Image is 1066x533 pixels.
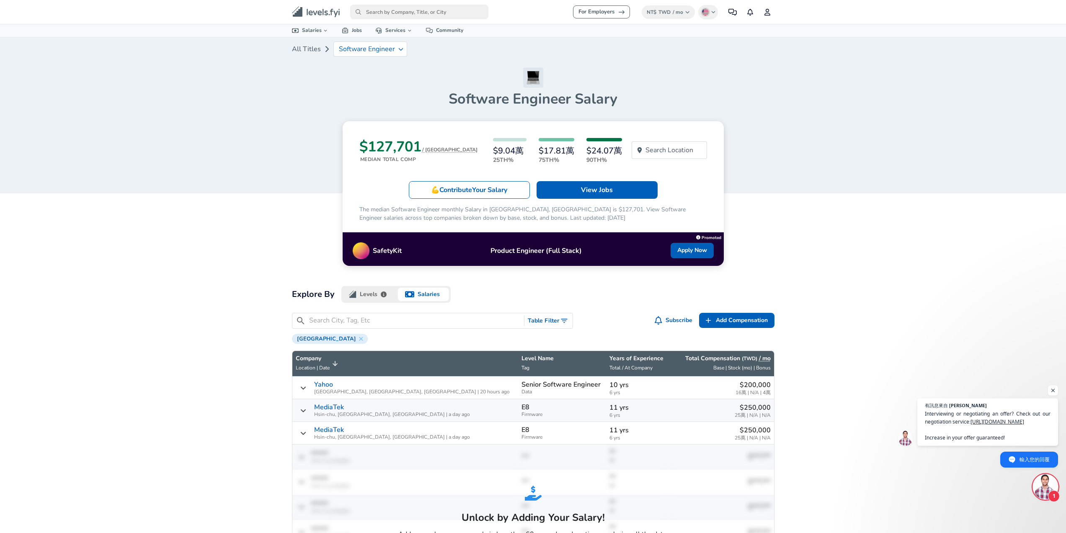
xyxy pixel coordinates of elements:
span: Base | Stock (mo) | Bonus [713,364,771,371]
span: 16萬 | N/A | 4萬 [736,390,771,395]
p: Total Compensation [685,354,771,363]
p: E8 [521,403,529,411]
p: 11 yrs [609,403,665,413]
button: / [GEOGRAPHIC_DATA] [422,147,478,153]
button: / mo [759,354,771,363]
p: Senior Software Engineer [521,381,601,388]
p: 💪 Contribute [431,185,507,195]
span: [PERSON_NAME] [949,403,987,408]
div: 打開聊天 [1033,474,1058,499]
span: 有訊息來自 [925,403,948,408]
span: 1 [1048,490,1060,502]
button: Subscribe [653,313,696,328]
a: For Employers [573,5,630,18]
span: CompanyLocation | Date [296,354,341,373]
a: MediaTek [314,403,344,411]
a: Add Compensation [699,313,774,328]
h6: $9.04萬 [493,146,527,156]
a: Apply Now [671,243,714,258]
a: Promoted [696,233,721,241]
img: English (US) [702,9,709,16]
span: Hsin-chu, [GEOGRAPHIC_DATA], [GEOGRAPHIC_DATA] | a day ago [314,412,470,417]
button: levels.fyi logoLevels [341,286,396,303]
span: 6 yrs [609,413,665,418]
span: 25萬 | N/A | N/A [735,413,771,418]
h2: Explore By [292,288,335,301]
img: levels.fyi logo [349,291,356,298]
button: English (US) [698,5,718,19]
img: Software Engineer Icon [523,68,543,88]
p: Median Total Comp [360,156,478,163]
p: Product Engineer (Full Stack) [402,246,671,256]
span: 輸入您的回覆 [1020,452,1050,467]
a: Yahoo [314,381,333,388]
img: svg+xml;base64,PHN2ZyB4bWxucz0iaHR0cDovL3d3dy53My5vcmcvMjAwMC9zdmciIGZpbGw9IiMyNjhERUMiIHZpZXdCb3... [525,485,542,502]
p: Software Engineer [339,45,395,53]
h1: Software Engineer Salary [292,90,774,108]
p: Company [296,354,330,363]
a: Services [369,24,419,36]
p: 90th% [586,156,622,164]
span: Tag [521,364,529,371]
span: Total Compensation (TWD) / moBase | Stock (mo) | Bonus [672,354,771,373]
p: 11 yrs [609,425,665,435]
button: salaries [396,286,451,303]
span: Firmware [521,434,603,440]
span: 6 yrs [609,390,665,395]
p: 10 yrs [609,380,665,390]
a: All Titles [292,41,321,57]
button: NT$TWD/ mo [642,5,695,19]
span: Interviewing or negotiating an offer? Check out our negotiation service: Increase in your offer g... [925,410,1051,442]
div: [GEOGRAPHIC_DATA] [292,334,368,344]
span: [GEOGRAPHIC_DATA], [GEOGRAPHIC_DATA], [GEOGRAPHIC_DATA] | 20 hours ago [314,389,510,395]
p: $250,000 [735,425,771,435]
h6: $24.07萬 [586,146,622,156]
p: $250,000 [735,403,771,413]
p: Years of Experience [609,354,665,363]
p: View Jobs [581,185,613,195]
p: E8 [521,426,529,434]
span: [GEOGRAPHIC_DATA] [294,335,359,342]
p: Level Name [521,354,603,363]
h6: $17.81萬 [539,146,574,156]
nav: primary [282,3,785,21]
span: TWD [658,9,671,16]
span: / mo [673,9,683,16]
span: Total / At Company [609,364,653,371]
a: MediaTek [314,426,344,434]
p: $200,000 [736,380,771,390]
a: 💪ContributeYour Salary [409,181,530,199]
input: Search City, Tag, Etc [309,315,521,326]
span: Location | Date [296,364,330,371]
span: Your Salary [472,185,507,195]
a: Community [419,24,470,36]
input: Search by Company, Title, or City [350,5,488,19]
a: Jobs [335,24,369,36]
p: The median Software Engineer monthly Salary in [GEOGRAPHIC_DATA], [GEOGRAPHIC_DATA] is $127,701. ... [359,205,707,222]
p: SafetyKit [373,246,402,256]
span: Hsin-chu, [GEOGRAPHIC_DATA], [GEOGRAPHIC_DATA] | a day ago [314,434,470,440]
p: Search Location [645,145,693,155]
button: Toggle Search Filters [524,313,573,329]
span: Data [521,389,603,395]
p: 25th% [493,156,527,164]
span: Firmware [521,412,603,417]
a: Salaries [285,24,336,36]
h3: $127,701 [359,138,478,156]
button: (TWD) [742,355,757,362]
span: NT$ [647,9,656,16]
span: 6 yrs [609,435,665,441]
span: 25萬 | N/A | N/A [735,435,771,441]
img: Promo Logo [353,242,369,259]
h5: Unlock by Adding Your Salary! [398,511,668,524]
a: View Jobs [537,181,658,199]
span: Add Compensation [716,315,768,326]
p: 75th% [539,156,574,164]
